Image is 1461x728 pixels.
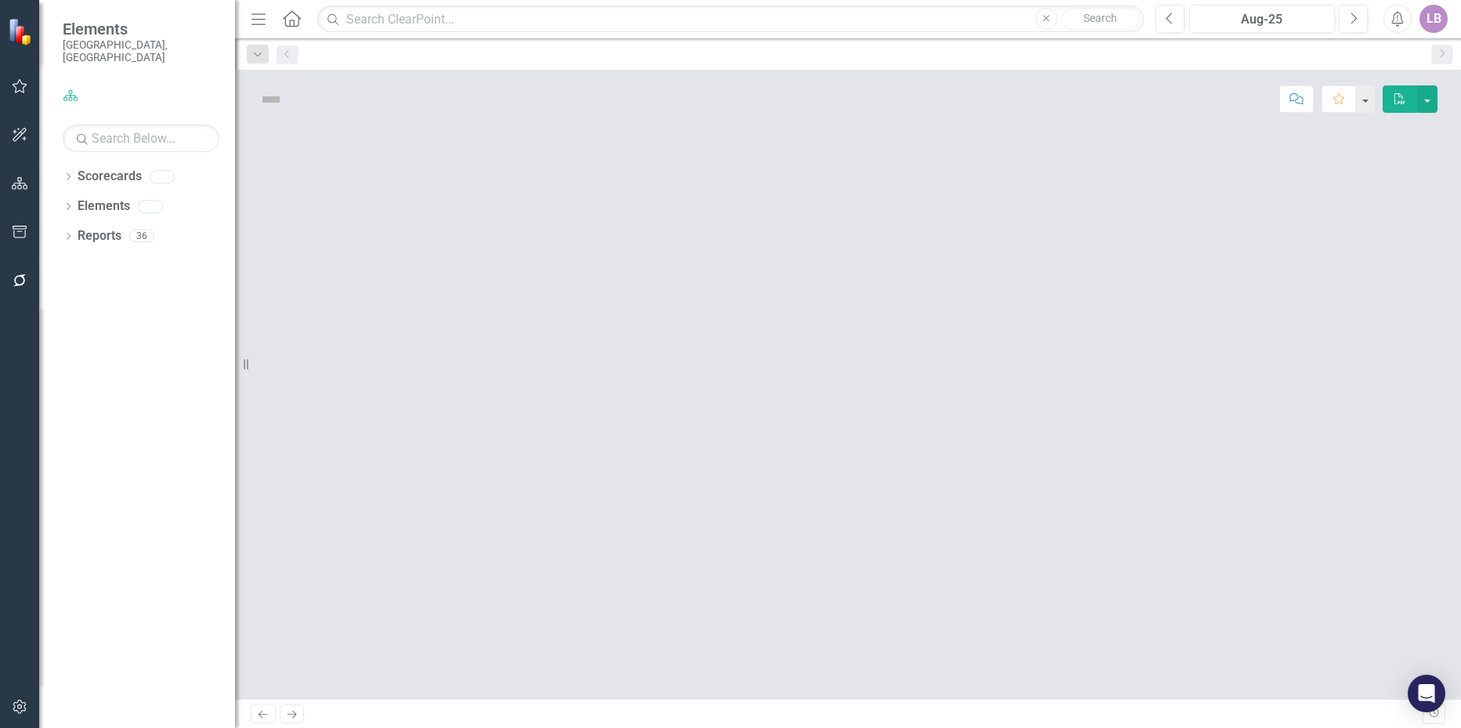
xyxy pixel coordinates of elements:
[78,168,142,186] a: Scorecards
[1195,10,1330,29] div: Aug-25
[317,5,1143,33] input: Search ClearPoint...
[1408,675,1445,712] div: Open Intercom Messenger
[1083,12,1117,24] span: Search
[1189,5,1336,33] button: Aug-25
[78,227,121,245] a: Reports
[63,125,219,152] input: Search Below...
[63,20,219,38] span: Elements
[259,87,284,112] img: Not Defined
[8,18,35,45] img: ClearPoint Strategy
[78,197,130,216] a: Elements
[129,230,154,243] div: 36
[63,38,219,64] small: [GEOGRAPHIC_DATA], [GEOGRAPHIC_DATA]
[1419,5,1448,33] button: LB
[1061,8,1140,30] button: Search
